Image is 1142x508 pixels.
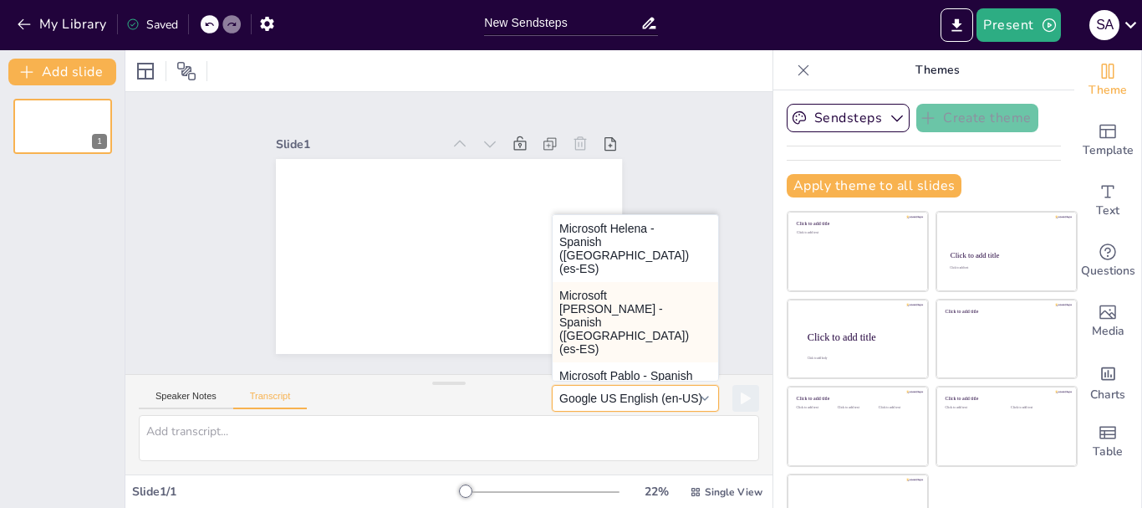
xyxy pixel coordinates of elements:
[484,11,640,35] input: Insert title
[705,485,762,499] span: Single View
[1074,50,1141,110] div: Change the overall theme
[808,357,913,360] div: Click to add body
[817,50,1058,90] p: Themes
[1096,202,1119,220] span: Text
[797,406,834,410] div: Click to add text
[1011,406,1063,410] div: Click to add text
[941,8,973,42] button: Export to PowerPoint
[233,391,308,409] button: Transcript
[808,331,915,342] div: Click to add title
[797,221,916,227] div: Click to add title
[132,484,459,500] div: Slide 1 / 1
[879,406,916,410] div: Click to add text
[732,385,759,412] button: Play
[176,61,196,81] span: Position
[1083,141,1134,160] span: Template
[1074,110,1141,171] div: Add ready made slides
[8,59,116,85] button: Add slide
[916,104,1038,132] button: Create theme
[951,251,1062,259] div: Click to add title
[126,17,178,33] div: Saved
[797,231,916,235] div: Click to add text
[1074,351,1141,412] div: Add charts and graphs
[946,396,1065,402] div: Click to add title
[1092,322,1124,341] span: Media
[838,406,875,410] div: Click to add text
[139,391,233,409] button: Speaker Notes
[92,134,107,149] div: 1
[636,484,676,500] div: 22 %
[787,104,910,132] button: Sendsteps
[552,385,719,412] button: Google US English (en-US)
[1088,81,1127,100] span: Theme
[276,136,441,152] div: Slide 1
[946,406,998,410] div: Click to add text
[797,396,916,402] div: Click to add title
[976,8,1060,42] button: Present
[1093,443,1123,461] span: Table
[1074,412,1141,472] div: Add a table
[1081,262,1135,280] span: Questions
[946,308,1065,314] div: Click to add title
[553,282,718,362] button: Microsoft [PERSON_NAME] - Spanish ([GEOGRAPHIC_DATA]) (es-ES)
[1074,291,1141,351] div: Add images, graphics, shapes or video
[1074,231,1141,291] div: Get real-time input from your audience
[13,99,112,154] div: 1
[132,58,159,85] div: Layout
[787,174,961,198] button: Apply theme to all slides
[1089,8,1119,42] button: S A
[13,11,114,38] button: My Library
[1089,10,1119,40] div: S A
[553,215,718,282] button: Microsoft Helena - Spanish ([GEOGRAPHIC_DATA]) (es-ES)
[1090,386,1125,404] span: Charts
[1074,171,1141,231] div: Add text boxes
[553,362,718,416] button: Microsoft Pablo - Spanish ([GEOGRAPHIC_DATA]) (es-ES)
[950,267,1061,270] div: Click to add text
